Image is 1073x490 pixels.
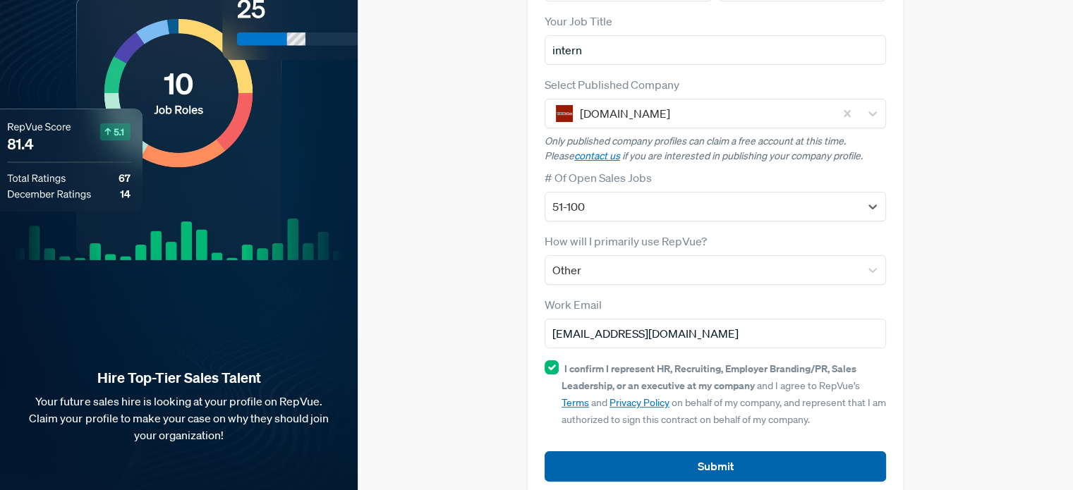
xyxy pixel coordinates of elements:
strong: Hire Top-Tier Sales Talent [23,369,335,387]
a: Terms [562,396,589,409]
label: Work Email [545,296,602,313]
p: Your future sales hire is looking at your profile on RepVue. Claim your profile to make your case... [23,393,335,443]
span: and I agree to RepVue’s and on behalf of my company, and represent that I am authorized to sign t... [562,362,886,426]
label: How will I primarily use RepVue? [545,233,707,250]
input: Email [545,319,886,348]
p: Only published company profiles can claim a free account at this time. Please if you are interest... [545,134,886,164]
img: 1000Bulbs.com [556,105,573,122]
button: Submit [545,451,886,482]
a: contact us [574,149,620,162]
input: Title [545,35,886,65]
label: Your Job Title [545,13,612,30]
a: Privacy Policy [610,396,669,409]
label: # Of Open Sales Jobs [545,169,652,186]
label: Select Published Company [545,76,679,93]
strong: I confirm I represent HR, Recruiting, Employer Branding/PR, Sales Leadership, or an executive at ... [562,362,856,392]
